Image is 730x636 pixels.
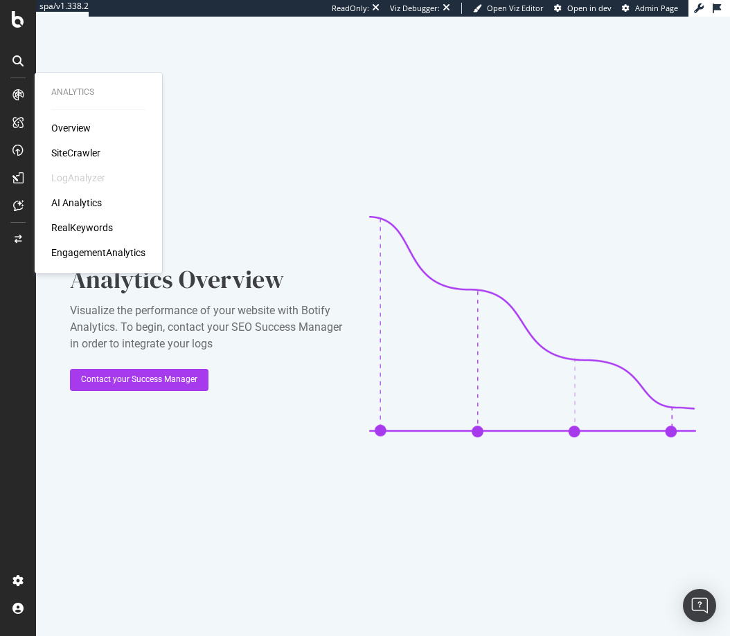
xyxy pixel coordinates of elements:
[51,121,91,135] a: Overview
[390,3,440,14] div: Viz Debugger:
[81,374,197,385] div: Contact your Success Manager
[51,246,145,260] a: EngagementAnalytics
[51,87,145,98] div: Analytics
[51,196,102,210] a: AI Analytics
[332,3,369,14] div: ReadOnly:
[70,262,347,297] div: Analytics Overview
[683,589,716,622] div: Open Intercom Messenger
[51,146,100,160] a: SiteCrawler
[51,171,105,185] div: LogAnalyzer
[473,3,544,14] a: Open Viz Editor
[51,221,113,235] a: RealKeywords
[554,3,612,14] a: Open in dev
[487,3,544,13] span: Open Viz Editor
[567,3,612,13] span: Open in dev
[635,3,678,13] span: Admin Page
[70,369,208,391] button: Contact your Success Manager
[70,302,347,352] div: Visualize the performance of your website with Botify Analytics. To begin, contact your SEO Succe...
[369,216,696,437] img: CaL_T18e.png
[622,3,678,14] a: Admin Page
